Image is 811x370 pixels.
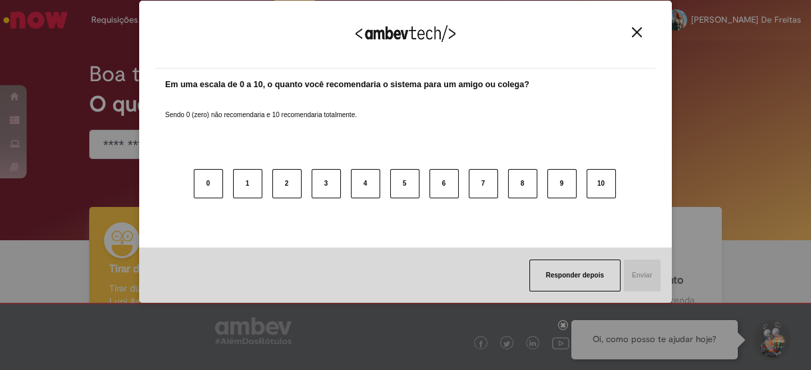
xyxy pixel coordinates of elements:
button: 0 [194,169,223,198]
button: 8 [508,169,537,198]
button: 2 [272,169,302,198]
button: 10 [587,169,616,198]
button: 5 [390,169,419,198]
button: 1 [233,169,262,198]
img: Logo Ambevtech [356,25,455,42]
button: Close [628,27,646,38]
button: 4 [351,169,380,198]
button: 3 [312,169,341,198]
button: 6 [429,169,459,198]
button: Responder depois [529,260,621,291]
label: Em uma escala de 0 a 10, o quanto você recomendaria o sistema para um amigo ou colega? [165,79,529,91]
button: 7 [469,169,498,198]
label: Sendo 0 (zero) não recomendaria e 10 recomendaria totalmente. [165,94,357,120]
img: Close [632,27,642,37]
button: 9 [547,169,577,198]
